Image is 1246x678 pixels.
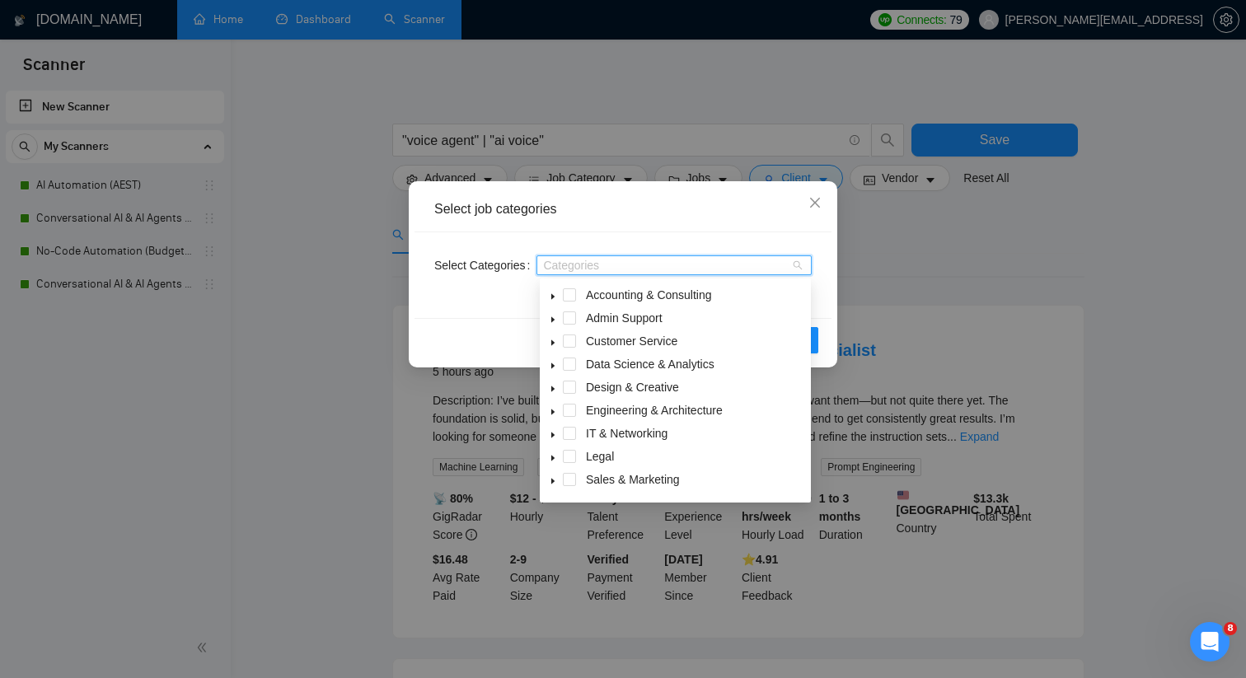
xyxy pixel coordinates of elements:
span: caret-down [549,431,557,439]
span: Translation [583,493,808,512]
span: caret-down [549,454,557,462]
span: IT & Networking [586,427,667,440]
span: Accounting & Consulting [586,288,712,302]
span: Accounting & Consulting [583,285,808,305]
span: Design & Creative [586,381,679,394]
div: Select job categories [434,200,812,218]
span: Design & Creative [583,377,808,397]
span: caret-down [549,339,557,347]
iframe: Intercom live chat [1190,622,1230,662]
span: caret-down [549,316,557,324]
span: Data Science & Analytics [586,358,714,371]
span: caret-down [549,362,557,370]
span: Legal [586,450,614,463]
span: 8 [1224,622,1237,635]
span: caret-down [549,408,557,416]
span: Sales & Marketing [586,473,680,486]
span: Legal [583,447,808,466]
span: caret-down [549,477,557,485]
span: Admin Support [586,311,663,325]
label: Select Categories [434,252,536,278]
span: Admin Support [583,308,808,328]
span: caret-down [549,385,557,393]
span: caret-down [549,292,557,301]
span: Data Science & Analytics [583,354,808,374]
span: Engineering & Architecture [586,404,723,417]
button: Close [793,181,837,226]
input: Select Categories [543,259,546,272]
span: Engineering & Architecture [583,400,808,420]
span: IT & Networking [583,423,808,443]
span: Customer Service [583,331,808,351]
span: Customer Service [586,334,677,348]
span: Sales & Marketing [583,470,808,489]
span: close [808,196,822,209]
